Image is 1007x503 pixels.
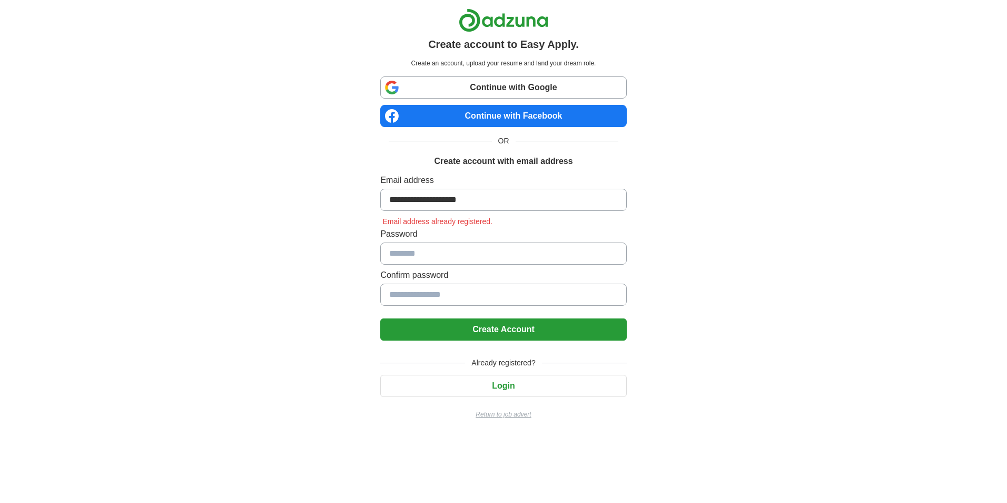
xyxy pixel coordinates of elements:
[380,228,626,240] label: Password
[380,105,626,127] a: Continue with Facebook
[380,318,626,341] button: Create Account
[380,174,626,187] label: Email address
[380,217,495,226] span: Email address already registered.
[428,36,579,52] h1: Create account to Easy Apply.
[434,155,572,168] h1: Create account with email address
[380,269,626,282] label: Confirm password
[380,381,626,390] a: Login
[380,375,626,397] button: Login
[459,8,548,32] img: Adzuna logo
[382,59,624,68] p: Create an account, upload your resume and land your dream role.
[465,357,541,369] span: Already registered?
[380,76,626,99] a: Continue with Google
[492,136,516,147] span: OR
[380,410,626,419] a: Return to job advert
